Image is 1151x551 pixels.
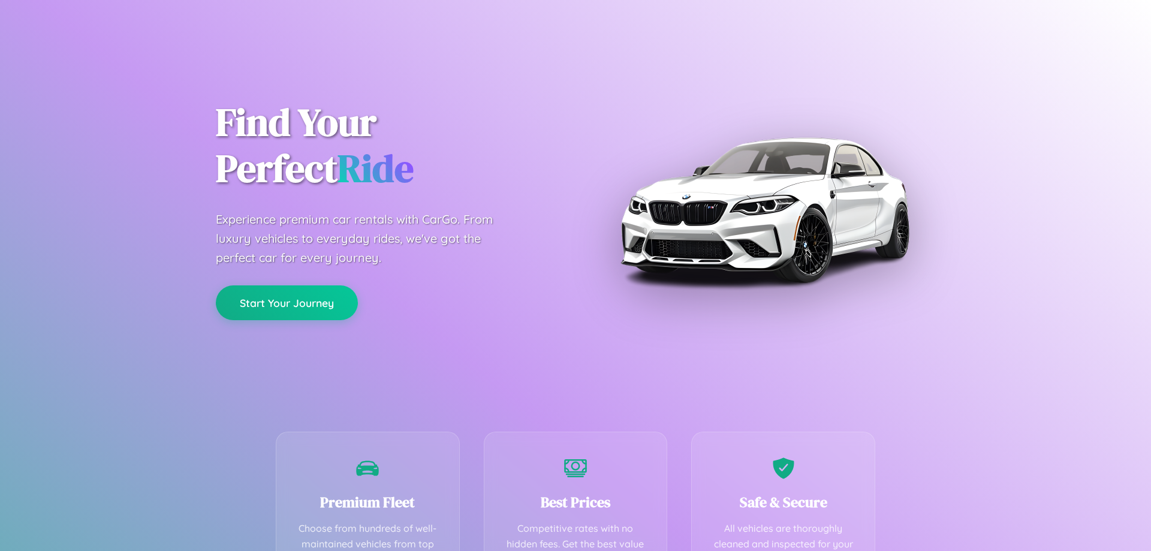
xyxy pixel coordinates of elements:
[294,492,441,512] h3: Premium Fleet
[338,142,414,194] span: Ride
[502,492,649,512] h3: Best Prices
[216,210,516,267] p: Experience premium car rentals with CarGo. From luxury vehicles to everyday rides, we've got the ...
[710,492,857,512] h3: Safe & Secure
[614,60,914,360] img: Premium BMW car rental vehicle
[216,285,358,320] button: Start Your Journey
[216,100,558,192] h1: Find Your Perfect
